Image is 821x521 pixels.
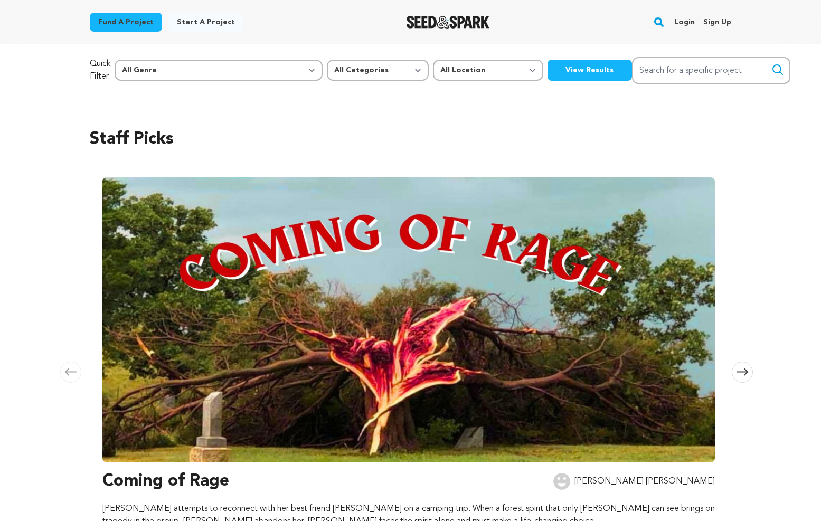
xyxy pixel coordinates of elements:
[674,14,695,31] a: Login
[102,177,715,462] img: Coming of Rage image
[90,127,732,152] h2: Staff Picks
[548,60,632,81] button: View Results
[90,58,110,83] p: Quick Filter
[407,16,489,29] a: Seed&Spark Homepage
[90,13,162,32] a: Fund a project
[574,475,715,488] p: [PERSON_NAME] [PERSON_NAME]
[407,16,489,29] img: Seed&Spark Logo Dark Mode
[102,469,229,494] h3: Coming of Rage
[632,57,790,84] input: Search for a specific project
[553,473,570,490] img: user.png
[703,14,731,31] a: Sign up
[168,13,243,32] a: Start a project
